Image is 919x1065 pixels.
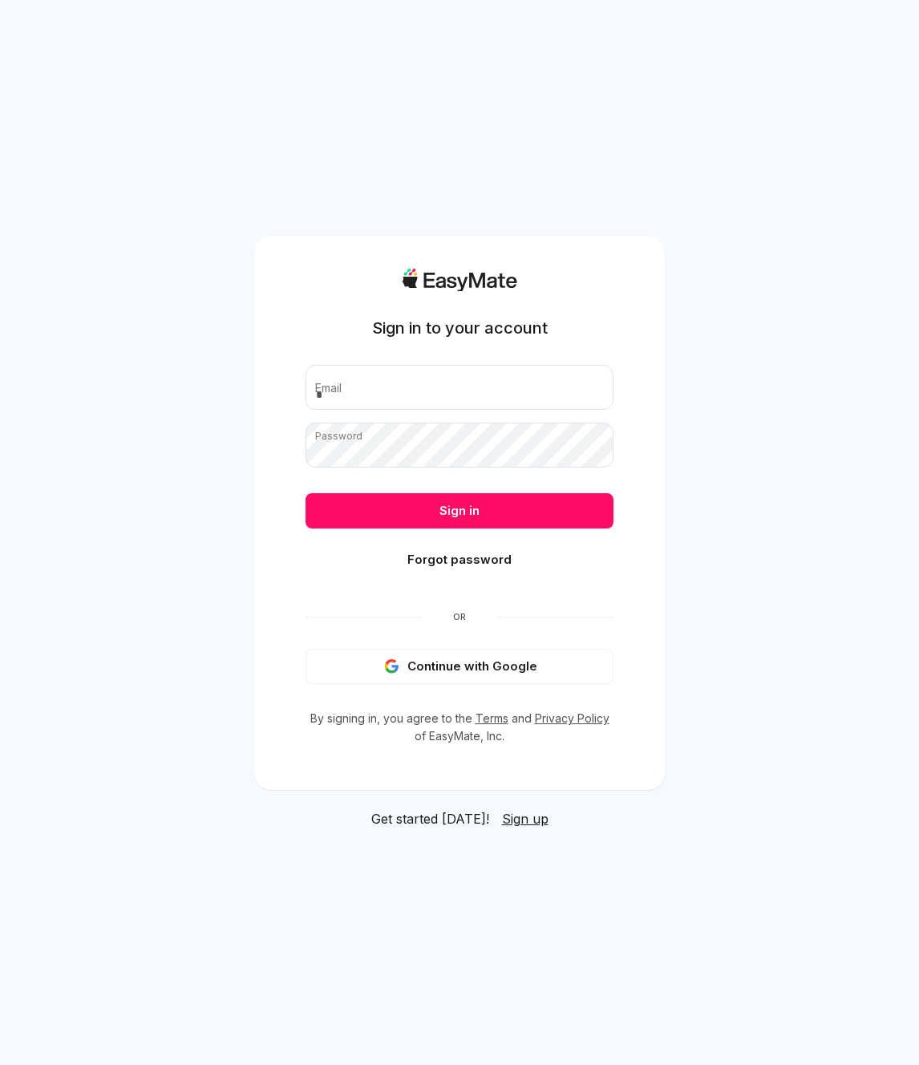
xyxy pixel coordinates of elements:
[306,493,613,528] button: Sign in
[306,649,613,684] button: Continue with Google
[306,710,613,745] p: By signing in, you agree to the and of EasyMate, Inc.
[502,809,549,828] a: Sign up
[476,711,508,725] a: Terms
[372,317,548,339] h1: Sign in to your account
[371,809,489,828] span: Get started [DATE]!
[502,811,549,827] span: Sign up
[535,711,609,725] a: Privacy Policy
[421,610,498,623] span: Or
[306,542,613,577] button: Forgot password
